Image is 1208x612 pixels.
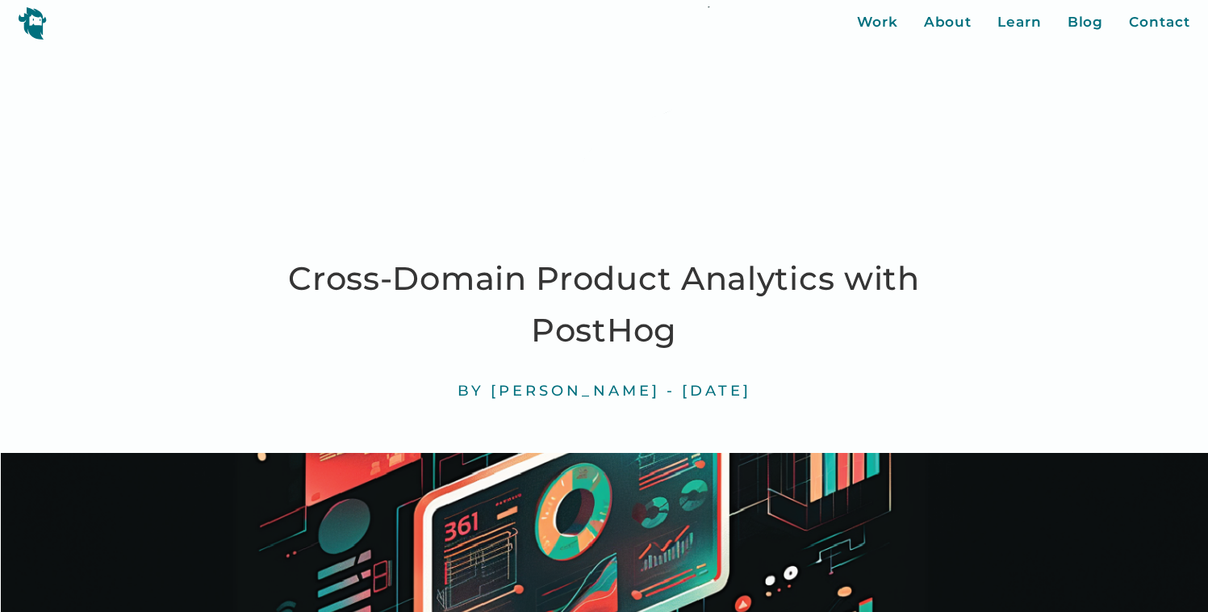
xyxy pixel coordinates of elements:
[1068,12,1104,33] a: Blog
[491,382,660,400] div: [PERSON_NAME]
[997,12,1042,33] a: Learn
[458,382,484,400] div: By
[682,382,751,400] div: [DATE]
[241,253,966,356] h1: Cross-Domain Product Analytics with PostHog
[924,12,972,33] a: About
[18,6,47,40] img: yeti logo icon
[667,382,675,400] div: -
[857,12,898,33] a: Work
[1129,12,1189,33] a: Contact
